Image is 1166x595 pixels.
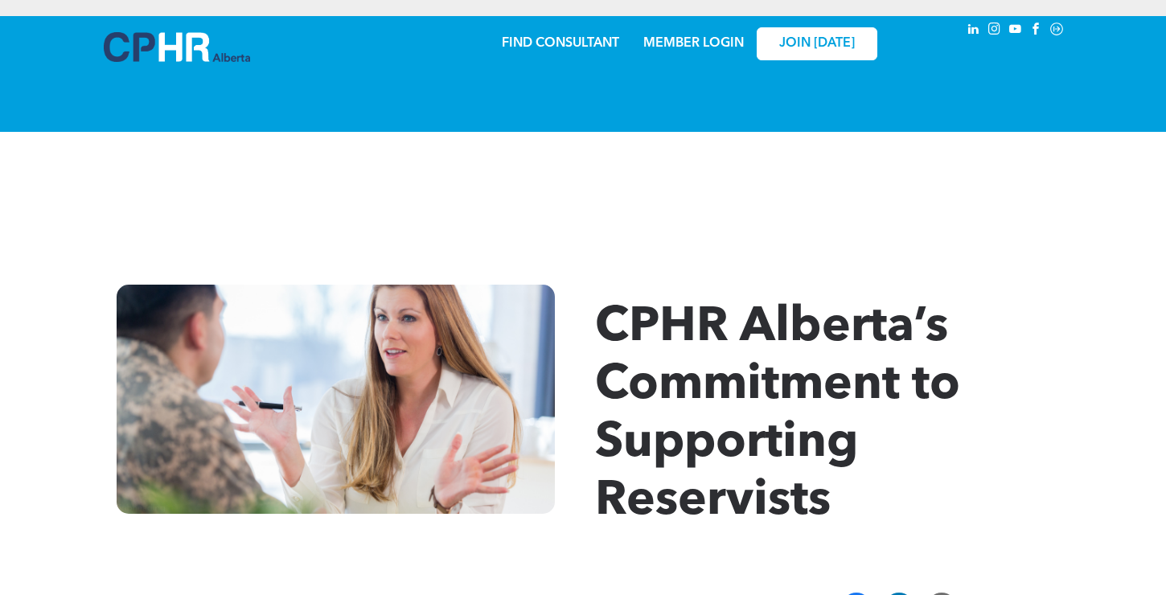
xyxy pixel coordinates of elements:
span: CPHR Alberta’s Commitment to Supporting Reservists [595,304,960,526]
a: linkedin [964,20,982,42]
a: JOIN [DATE] [757,27,877,60]
img: A blue and white logo for cp alberta [104,32,250,62]
a: MEMBER LOGIN [643,37,744,50]
a: instagram [985,20,1003,42]
a: youtube [1006,20,1024,42]
a: FIND CONSULTANT [502,37,619,50]
span: JOIN [DATE] [779,36,855,51]
a: facebook [1027,20,1045,42]
a: Social network [1048,20,1065,42]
